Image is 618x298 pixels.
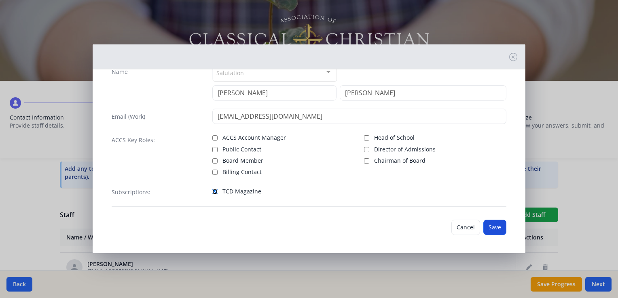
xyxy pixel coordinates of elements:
input: Head of School [364,135,369,141]
input: Board Member [212,158,218,164]
button: Cancel [451,220,480,235]
input: Billing Contact [212,170,218,175]
span: Chairman of Board [374,157,425,165]
input: ACCS Account Manager [212,135,218,141]
input: Director of Admissions [364,147,369,152]
input: First Name [212,85,337,101]
input: TCD Magazine [212,189,218,194]
span: Head of School [374,134,415,142]
button: Save [483,220,506,235]
input: Chairman of Board [364,158,369,164]
span: Board Member [222,157,263,165]
span: Director of Admissions [374,145,436,153]
label: Subscriptions: [112,188,150,196]
label: Name [112,68,128,76]
span: ACCS Account Manager [222,134,286,142]
span: Salutation [216,68,244,77]
span: TCD Magazine [222,187,261,195]
label: ACCS Key Roles: [112,136,155,144]
input: contact@site.com [212,109,506,124]
span: Public Contact [222,145,261,153]
input: Public Contact [212,147,218,152]
span: Billing Contact [222,168,262,176]
label: Email (Work) [112,113,145,121]
input: Last Name [340,85,506,101]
